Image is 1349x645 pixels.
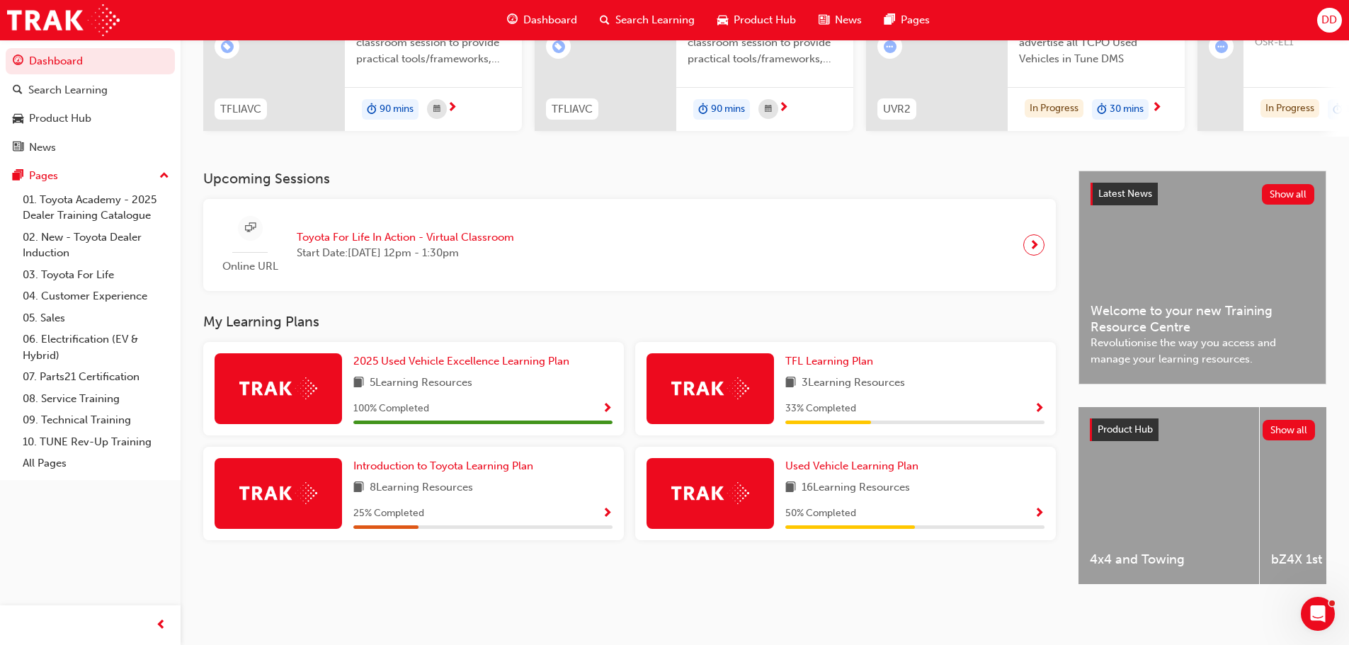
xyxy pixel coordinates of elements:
[1034,505,1045,523] button: Show Progress
[600,11,610,29] span: search-icon
[220,101,261,118] span: TFLIAVC
[496,6,588,35] a: guage-iconDashboard
[552,40,565,53] span: learningRecordVerb_ENROLL-icon
[13,142,23,154] span: news-icon
[6,45,175,163] button: DashboardSearch LearningProduct HubNews
[6,77,175,103] a: Search Learning
[1301,597,1335,631] iframe: Intercom live chat
[17,388,175,410] a: 08. Service Training
[602,505,613,523] button: Show Progress
[221,40,234,53] span: learningRecordVerb_ENROLL-icon
[785,460,918,472] span: Used Vehicle Learning Plan
[671,377,749,399] img: Trak
[17,264,175,286] a: 03. Toyota For Life
[7,4,120,36] img: Trak
[552,101,593,118] span: TFLIAVC
[1034,508,1045,520] span: Show Progress
[785,353,879,370] a: TFL Learning Plan
[353,375,364,392] span: book-icon
[785,506,856,522] span: 50 % Completed
[6,105,175,132] a: Product Hub
[159,167,169,185] span: up-icon
[28,82,108,98] div: Search Learning
[778,102,789,115] span: next-icon
[29,168,58,184] div: Pages
[1090,552,1248,568] span: 4x4 and Towing
[380,101,414,118] span: 90 mins
[1034,403,1045,416] span: Show Progress
[353,479,364,497] span: book-icon
[353,353,575,370] a: 2025 Used Vehicle Excellence Learning Plan
[1078,171,1326,384] a: Latest NewsShow allWelcome to your new Training Resource CentreRevolutionise the way you access a...
[1091,183,1314,205] a: Latest NewsShow all
[1215,40,1228,53] span: learningRecordVerb_ATTEMPT-icon
[156,617,166,634] span: prev-icon
[1151,102,1162,115] span: next-icon
[353,506,424,522] span: 25 % Completed
[353,355,569,367] span: 2025 Used Vehicle Excellence Learning Plan
[239,482,317,504] img: Trak
[1098,188,1152,200] span: Latest News
[17,189,175,227] a: 01. Toyota Academy - 2025 Dealer Training Catalogue
[785,355,873,367] span: TFL Learning Plan
[819,11,829,29] span: news-icon
[1029,235,1040,255] span: next-icon
[835,12,862,28] span: News
[17,431,175,453] a: 10. TUNE Rev-Up Training
[13,113,23,125] span: car-icon
[507,11,518,29] span: guage-icon
[17,285,175,307] a: 04. Customer Experience
[706,6,807,35] a: car-iconProduct Hub
[602,400,613,418] button: Show Progress
[884,40,897,53] span: learningRecordVerb_ATTEMPT-icon
[884,11,895,29] span: pages-icon
[13,84,23,97] span: search-icon
[1110,101,1144,118] span: 30 mins
[523,12,577,28] span: Dashboard
[1097,101,1107,119] span: duration-icon
[433,101,440,118] span: calendar-icon
[785,401,856,417] span: 33 % Completed
[13,55,23,68] span: guage-icon
[807,6,873,35] a: news-iconNews
[698,101,708,119] span: duration-icon
[367,101,377,119] span: duration-icon
[1263,420,1316,440] button: Show all
[688,19,842,67] span: This is a 90 minute virtual classroom session to provide practical tools/frameworks, behaviours a...
[785,375,796,392] span: book-icon
[765,101,772,118] span: calendar-icon
[297,245,514,261] span: Start Date: [DATE] 12pm - 1:30pm
[297,229,514,246] span: Toyota For Life In Action - Virtual Classroom
[1019,19,1173,67] span: Enable TUNE Dealers to advertise all TCPO Used Vehicles in Tune DMS
[671,482,749,504] img: Trak
[1317,8,1342,33] button: DD
[1034,400,1045,418] button: Show Progress
[602,508,613,520] span: Show Progress
[1260,99,1319,118] div: In Progress
[17,307,175,329] a: 05. Sales
[785,458,924,474] a: Used Vehicle Learning Plan
[1091,335,1314,367] span: Revolutionise the way you access and manage your learning resources.
[602,403,613,416] span: Show Progress
[6,163,175,189] button: Pages
[802,375,905,392] span: 3 Learning Resources
[17,409,175,431] a: 09. Technical Training
[1098,423,1153,435] span: Product Hub
[353,460,533,472] span: Introduction to Toyota Learning Plan
[353,458,539,474] a: Introduction to Toyota Learning Plan
[1078,407,1259,584] a: 4x4 and Towing
[17,366,175,388] a: 07. Parts21 Certification
[734,12,796,28] span: Product Hub
[1333,101,1343,119] span: duration-icon
[17,227,175,264] a: 02. New - Toyota Dealer Induction
[370,479,473,497] span: 8 Learning Resources
[17,452,175,474] a: All Pages
[353,401,429,417] span: 100 % Completed
[356,19,511,67] span: This is a 90 minute virtual classroom session to provide practical tools/frameworks, behaviours a...
[29,139,56,156] div: News
[1090,418,1315,441] a: Product HubShow all
[447,102,457,115] span: next-icon
[711,101,745,118] span: 90 mins
[29,110,91,127] div: Product Hub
